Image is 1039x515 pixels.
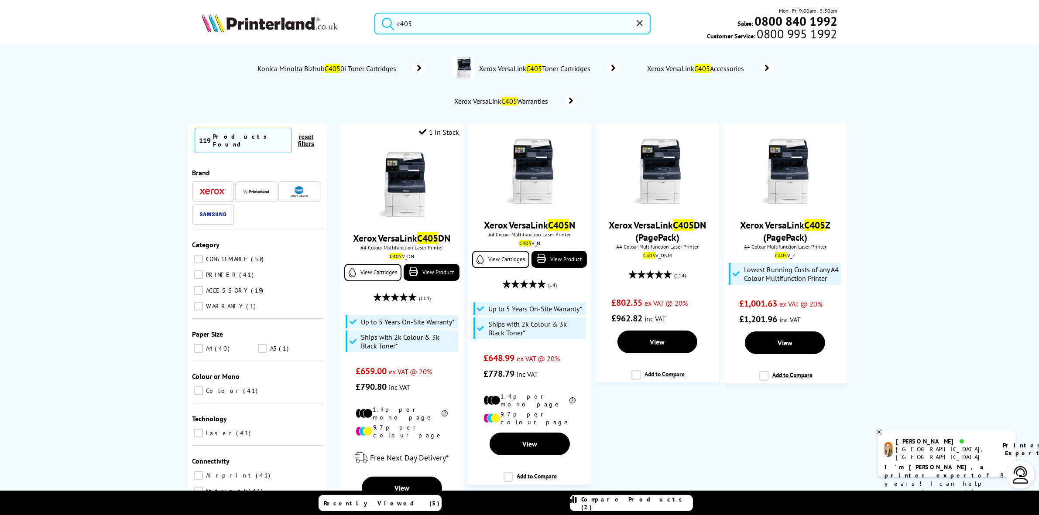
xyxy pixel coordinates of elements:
span: ex VAT @ 20% [389,367,432,376]
b: 0800 840 1992 [754,13,837,29]
a: Xerox VersaLinkC405Accessories [646,62,774,75]
span: Free Next Day Delivery* [370,453,449,463]
input: ACCESSORY 19 [194,286,203,295]
span: (114) [419,290,431,307]
input: A3 1 [258,344,267,353]
span: Network [204,487,248,495]
span: Konica Minolta Bizhub 0i Toner Cartridges [257,64,399,73]
div: V_DNM [602,252,713,259]
img: C405-pagepack-front-small.jpg [624,139,690,204]
span: £802.35 [611,297,642,308]
div: modal_delivery [344,446,459,470]
a: Xerox VersaLinkC405DN (PagePack) [609,219,706,243]
span: Colour or Mono [192,372,240,381]
span: Colour [204,387,243,395]
span: Paper Size [192,330,223,338]
span: Mon - Fri 9:00am - 5:30pm [779,7,837,15]
label: Add to Compare [759,371,813,388]
div: [PERSON_NAME] [896,437,992,445]
span: CONSUMABLE [204,255,250,263]
span: PRINTER [204,271,239,279]
span: Technology [192,414,227,423]
li: 9.7p per colour page [483,410,576,426]
img: C405_Front-small.jpg [369,152,435,217]
span: inc VAT [389,383,410,392]
span: A3 [268,344,278,352]
a: Recently Viewed (5) [319,495,442,511]
p: of 8 years! I can help you choose the right product [885,463,1009,505]
span: 41 [240,271,256,279]
mark: C405 [501,97,517,106]
a: Xerox VersaLinkC405Toner Cartridges [478,57,620,80]
input: WARRANTY 1 [194,302,203,310]
a: Konica Minolta BizhubC4050i Toner Cartridges [257,62,426,75]
img: user-headset-light.svg [1012,466,1029,484]
span: A4 Colour Multifunction Laser Printer [344,244,459,251]
span: inc VAT [645,314,666,323]
input: PRINTER 41 [194,270,203,279]
span: A4 [204,344,214,352]
span: View [522,440,537,448]
img: C405-Front-small.jpg [497,139,562,204]
span: A4 Colour Multifunction Laser Printer [600,243,715,250]
span: Customer Service: [707,30,837,40]
img: Konica Minolta [290,186,309,197]
img: Samsung [200,212,226,216]
mark: C405 [390,253,402,259]
span: Category [192,240,220,249]
span: Sales: [737,19,753,27]
div: V_N [474,240,585,246]
img: amy-livechat.png [885,442,893,457]
mark: C405 [519,240,532,246]
span: £659.00 [356,365,387,377]
span: Xerox VersaLink Accessories [646,64,748,73]
input: Network 41 [194,487,203,495]
span: £648.99 [483,352,514,364]
a: View [745,331,825,354]
a: Compare Products (2) [570,495,693,511]
div: V_DN [346,253,457,259]
a: View [362,477,442,499]
mark: C405 [643,252,655,259]
li: 1.4p per mono page [483,392,576,408]
span: inc VAT [779,315,801,324]
span: 41 [249,487,265,495]
mark: C405 [325,64,340,73]
span: 1 [247,302,258,310]
span: Xerox VersaLink Toner Cartridges [478,64,594,73]
mark: C405 [695,64,710,73]
span: Connectivity [192,457,230,465]
span: Xerox VersaLink Warranties [453,97,551,106]
a: 0800 840 1992 [753,17,837,25]
span: Recently Viewed (5) [324,499,440,507]
li: 1.4p per mono page [356,406,448,421]
span: A4 Colour Multifunction Laser Printer [728,243,843,250]
span: 1 [279,344,291,352]
span: 58 [251,255,266,263]
span: A4 Colour Multifunction Laser Printer [472,231,587,238]
span: £1,001.63 [739,298,777,309]
a: View Product [404,264,459,281]
mark: C405 [775,252,787,259]
mark: C405 [417,232,438,244]
input: Airprint 41 [194,471,203,480]
span: Ships with 2k Colour & 3k Black Toner* [361,333,456,350]
span: (114) [674,267,686,284]
input: A4 40 [194,344,203,353]
span: Airprint [204,471,255,479]
span: WARRANTY [204,302,246,310]
input: Laser 41 [194,429,203,437]
mark: C405 [673,219,694,231]
span: View [394,484,409,492]
label: Add to Compare [504,472,557,489]
img: Printerland [243,189,269,194]
label: Add to Compare [631,370,685,387]
span: £962.82 [611,313,642,324]
span: View [778,338,792,347]
b: I'm [PERSON_NAME], a printer expert [885,463,986,479]
div: 1 In Stock [419,128,459,136]
span: (14) [548,277,557,293]
span: 119 [199,136,211,145]
span: View [650,338,665,346]
a: View Cartridges [344,264,401,281]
